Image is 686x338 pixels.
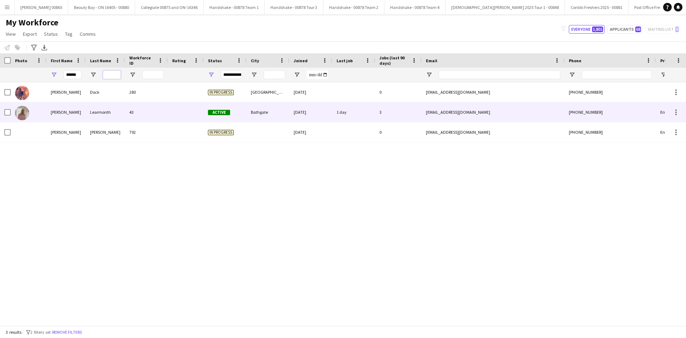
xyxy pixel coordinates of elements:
span: Last Name [90,58,111,63]
div: [PERSON_NAME] [46,122,86,142]
input: Last Name Filter Input [103,70,121,79]
button: Handshake - 00878 Team 4 [384,0,446,14]
app-action-btn: Advanced filters [30,43,38,52]
div: [PERSON_NAME] [46,82,86,102]
div: [PHONE_NUMBER] [565,122,656,142]
input: Phone Filter Input [582,70,652,79]
span: Status [44,31,58,37]
div: 0 [375,82,422,102]
button: Open Filter Menu [426,72,432,78]
div: [PERSON_NAME] [46,102,86,122]
button: Applicants68 [607,25,642,34]
span: Profile [660,58,675,63]
span: Phone [569,58,581,63]
a: View [3,29,19,39]
span: In progress [208,90,234,95]
div: 792 [125,122,168,142]
input: First Name Filter Input [64,70,81,79]
button: Open Filter Menu [51,72,57,78]
button: Collegiate 00875 and ON-16346 [135,0,204,14]
app-action-btn: Export XLSX [40,43,49,52]
div: [PHONE_NUMBER] [565,82,656,102]
input: Joined Filter Input [307,70,328,79]
button: Open Filter Menu [569,72,575,78]
div: [PERSON_NAME] [86,122,125,142]
input: Email Filter Input [439,70,560,79]
span: Active [208,110,230,115]
span: Jobs (last 90 days) [379,55,409,66]
div: [DATE] [289,82,332,102]
div: 3 [375,102,422,122]
button: [DEMOGRAPHIC_DATA][PERSON_NAME] 2025 Tour 1 - 00848 [446,0,565,14]
div: [EMAIL_ADDRESS][DOMAIN_NAME] [422,122,565,142]
button: Open Filter Menu [90,72,96,78]
input: City Filter Input [264,70,285,79]
img: Sharon Learmonth [15,106,29,120]
a: Export [20,29,40,39]
span: First Name [51,58,73,63]
span: Export [23,31,37,37]
button: Open Filter Menu [208,72,214,78]
button: Beauty Bay - ON 16405 - 00880 [68,0,135,14]
div: 0 [375,122,422,142]
span: Photo [15,58,27,63]
span: Comms [80,31,96,37]
div: Learmonth [86,102,125,122]
a: Status [41,29,61,39]
button: Handshake - 00878 Team 1 [204,0,265,14]
div: [EMAIL_ADDRESS][DOMAIN_NAME] [422,102,565,122]
div: 1 day [332,102,375,122]
div: [PHONE_NUMBER] [565,102,656,122]
span: 68 [635,26,641,32]
div: Bathgate [247,102,289,122]
span: City [251,58,259,63]
span: In progress [208,130,234,135]
button: Open Filter Menu [660,72,667,78]
input: Workforce ID Filter Input [142,70,164,79]
span: Rating [172,58,186,63]
button: Open Filter Menu [294,72,300,78]
a: Comms [77,29,99,39]
img: Sharon Dock [15,86,29,100]
button: [PERSON_NAME] 00865 [15,0,68,14]
span: Joined [294,58,308,63]
span: Email [426,58,437,63]
div: [EMAIL_ADDRESS][DOMAIN_NAME] [422,82,565,102]
div: [GEOGRAPHIC_DATA] [247,82,289,102]
span: 2 filters set [30,329,51,335]
div: [DATE] [289,122,332,142]
span: View [6,31,16,37]
a: Tag [62,29,75,39]
div: Dock [86,82,125,102]
div: [DATE] [289,102,332,122]
span: 1,801 [592,26,603,32]
div: 43 [125,102,168,122]
span: Status [208,58,222,63]
span: Workforce ID [129,55,155,66]
div: 280 [125,82,168,102]
button: Open Filter Menu [129,72,136,78]
button: Handshake - 00878 Tour 3 [265,0,323,14]
button: Contiki Freshers 2025 - 00881 [565,0,628,14]
span: Last job [337,58,353,63]
span: Tag [65,31,73,37]
button: Remove filters [51,328,83,336]
button: Open Filter Menu [251,72,257,78]
button: Handshake - 00878 Team 2 [323,0,384,14]
span: My Workforce [6,17,58,28]
button: Everyone1,801 [569,25,605,34]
